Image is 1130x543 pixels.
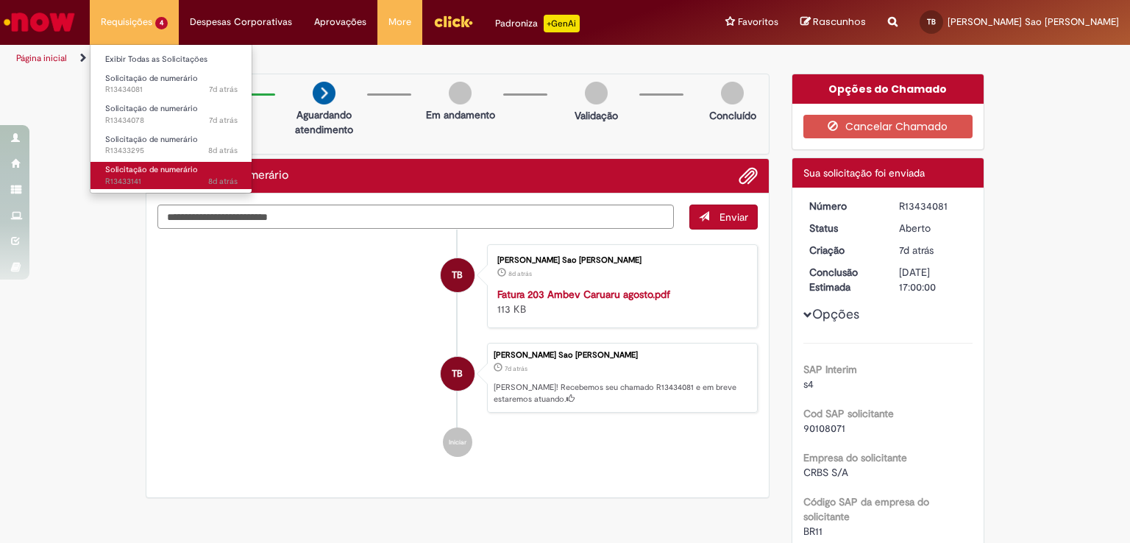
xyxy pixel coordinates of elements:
[105,145,238,157] span: R13433295
[105,164,198,175] span: Solicitação de numerário
[544,15,580,32] p: +GenAi
[208,145,238,156] time: 20/08/2025 16:04:46
[927,17,936,26] span: TB
[803,407,894,420] b: Cod SAP solicitante
[803,166,925,180] span: Sua solicitação foi enviada
[16,52,67,64] a: Página inicial
[105,84,238,96] span: R13434081
[899,244,934,257] time: 20/08/2025 18:39:03
[157,230,758,472] ul: Histórico de tíquete
[585,82,608,104] img: img-circle-grey.png
[798,265,889,294] dt: Conclusão Estimada
[433,10,473,32] img: click_logo_yellow_360x200.png
[798,243,889,258] dt: Criação
[209,84,238,95] span: 7d atrás
[105,134,198,145] span: Solicitação de numerário
[803,115,973,138] button: Cancelar Chamado
[452,258,463,293] span: TB
[208,176,238,187] time: 20/08/2025 15:37:28
[508,269,532,278] time: 20/08/2025 16:13:13
[11,45,742,72] ul: Trilhas de página
[105,115,238,127] span: R13434078
[90,162,252,189] a: Aberto R13433141 : Solicitação de numerário
[899,199,967,213] div: R13434081
[209,115,238,126] span: 7d atrás
[803,495,929,523] b: Código SAP da empresa do solicitante
[157,343,758,414] li: Taiana Costa Sao Paulo Baqueiro
[803,525,822,538] span: BR11
[738,15,778,29] span: Favoritos
[209,84,238,95] time: 20/08/2025 18:39:04
[508,269,532,278] span: 8d atrás
[798,221,889,235] dt: Status
[449,82,472,104] img: img-circle-grey.png
[803,377,814,391] span: s4
[209,115,238,126] time: 20/08/2025 18:38:01
[792,74,984,104] div: Opções do Chamado
[803,466,848,479] span: CRBS S/A
[90,132,252,159] a: Aberto R13433295 : Solicitação de numerário
[441,258,475,292] div: Taiana Costa Sao Paulo Baqueiro
[709,108,756,123] p: Concluído
[441,357,475,391] div: Taiana Costa Sao Paulo Baqueiro
[452,356,463,391] span: TB
[497,288,670,301] a: Fatura 203 Ambev Caruaru agosto.pdf
[497,256,742,265] div: [PERSON_NAME] Sao [PERSON_NAME]
[800,15,866,29] a: Rascunhos
[739,166,758,185] button: Adicionar anexos
[813,15,866,29] span: Rascunhos
[190,15,292,29] span: Despesas Corporativas
[497,287,742,316] div: 113 KB
[495,15,580,32] div: Padroniza
[803,451,907,464] b: Empresa do solicitante
[90,101,252,128] a: Aberto R13434078 : Solicitação de numerário
[288,107,360,137] p: Aguardando atendimento
[494,351,750,360] div: [PERSON_NAME] Sao [PERSON_NAME]
[90,44,252,194] ul: Requisições
[388,15,411,29] span: More
[101,15,152,29] span: Requisições
[505,364,527,373] time: 20/08/2025 18:39:03
[721,82,744,104] img: img-circle-grey.png
[90,52,252,68] a: Exibir Todas as Solicitações
[90,71,252,98] a: Aberto R13434081 : Solicitação de numerário
[426,107,495,122] p: Em andamento
[105,176,238,188] span: R13433141
[899,244,934,257] span: 7d atrás
[1,7,77,37] img: ServiceNow
[948,15,1119,28] span: [PERSON_NAME] Sao [PERSON_NAME]
[105,103,198,114] span: Solicitação de numerário
[899,265,967,294] div: [DATE] 17:00:00
[719,210,748,224] span: Enviar
[575,108,618,123] p: Validação
[798,199,889,213] dt: Número
[899,221,967,235] div: Aberto
[208,145,238,156] span: 8d atrás
[313,82,335,104] img: arrow-next.png
[505,364,527,373] span: 7d atrás
[803,363,857,376] b: SAP Interim
[899,243,967,258] div: 20/08/2025 18:39:03
[157,205,674,230] textarea: Digite sua mensagem aqui...
[689,205,758,230] button: Enviar
[155,17,168,29] span: 4
[314,15,366,29] span: Aprovações
[105,73,198,84] span: Solicitação de numerário
[494,382,750,405] p: [PERSON_NAME]! Recebemos seu chamado R13434081 e em breve estaremos atuando.
[208,176,238,187] span: 8d atrás
[803,422,845,435] span: 90108071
